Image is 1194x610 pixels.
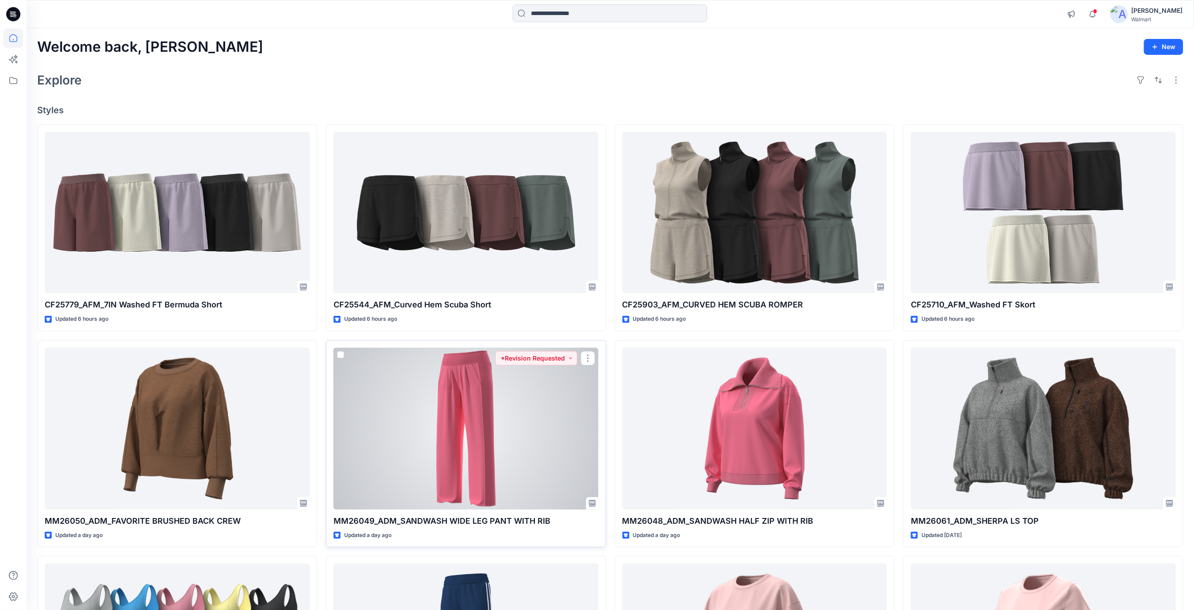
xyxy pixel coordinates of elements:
[921,315,975,324] p: Updated 6 hours ago
[1110,5,1128,23] img: avatar
[1132,5,1183,16] div: [PERSON_NAME]
[45,348,310,510] a: MM26050_ADM_FAVORITE BRUSHED BACK CREW
[911,348,1176,510] a: MM26061_ADM_SHERPA LS TOP
[911,132,1176,294] a: CF25710_AFM_Washed FT Skort
[45,132,310,294] a: CF25779_AFM_7IN Washed FT Bermuda Short
[37,39,263,55] h2: Welcome back, [PERSON_NAME]
[334,515,599,527] p: MM26049_ADM_SANDWASH WIDE LEG PANT WITH RIB
[344,531,392,540] p: Updated a day ago
[911,299,1176,311] p: CF25710_AFM_Washed FT Skort
[45,515,310,527] p: MM26050_ADM_FAVORITE BRUSHED BACK CREW
[45,299,310,311] p: CF25779_AFM_7IN Washed FT Bermuda Short
[1132,16,1183,23] div: Walmart
[622,515,887,527] p: MM26048_ADM_SANDWASH HALF ZIP WITH RIB
[921,531,962,540] p: Updated [DATE]
[334,132,599,294] a: CF25544_AFM_Curved Hem Scuba Short
[911,515,1176,527] p: MM26061_ADM_SHERPA LS TOP
[622,348,887,510] a: MM26048_ADM_SANDWASH HALF ZIP WITH RIB
[334,299,599,311] p: CF25544_AFM_Curved Hem Scuba Short
[622,299,887,311] p: CF25903_AFM_CURVED HEM SCUBA ROMPER
[37,73,82,87] h2: Explore
[334,348,599,510] a: MM26049_ADM_SANDWASH WIDE LEG PANT WITH RIB
[1144,39,1183,55] button: New
[37,105,1183,115] h4: Styles
[633,531,680,540] p: Updated a day ago
[622,132,887,294] a: CF25903_AFM_CURVED HEM SCUBA ROMPER
[344,315,397,324] p: Updated 6 hours ago
[633,315,686,324] p: Updated 6 hours ago
[55,531,103,540] p: Updated a day ago
[55,315,108,324] p: Updated 6 hours ago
